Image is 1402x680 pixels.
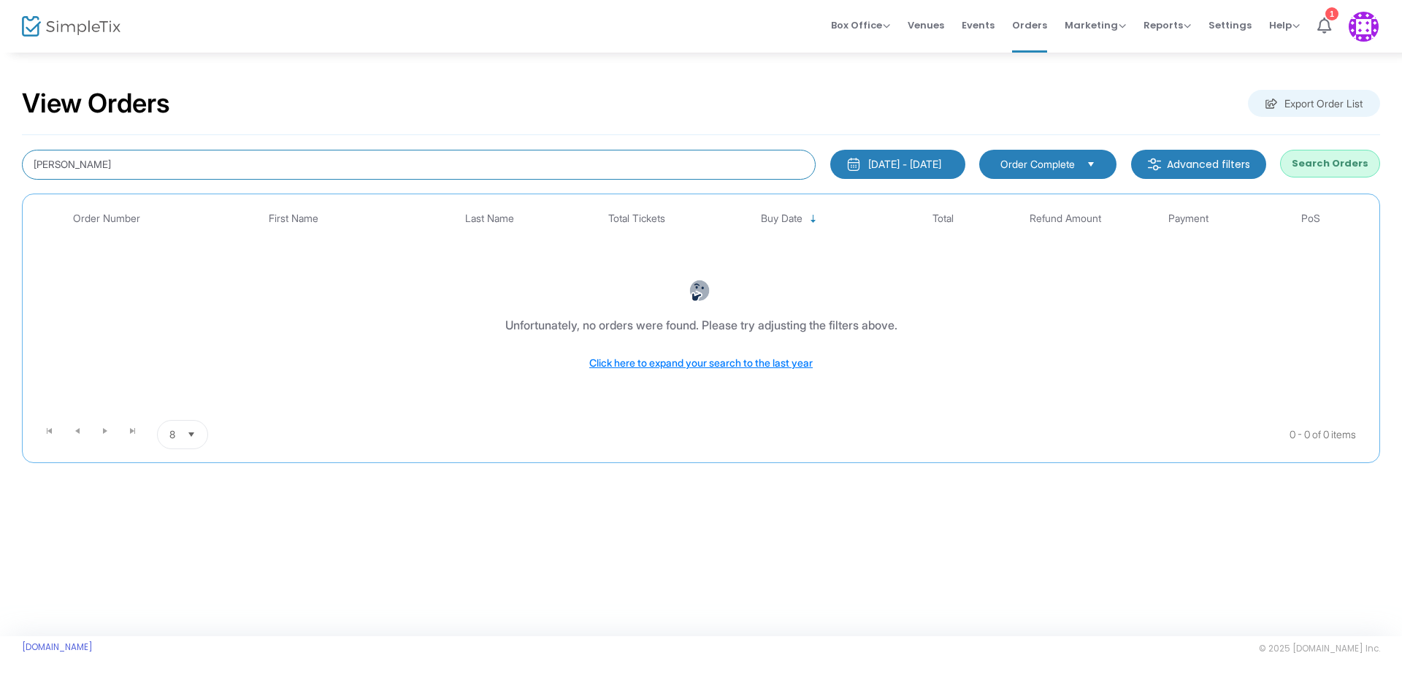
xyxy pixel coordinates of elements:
[1280,150,1380,177] button: Search Orders
[868,157,941,172] div: [DATE] - [DATE]
[22,150,816,180] input: Search by name, email, phone, order number, ip address, or last 4 digits of card
[1301,213,1320,225] span: PoS
[689,280,710,302] img: face-thinking.png
[1168,213,1208,225] span: Payment
[962,7,995,44] span: Events
[882,202,1005,236] th: Total
[1004,202,1127,236] th: Refund Amount
[1081,156,1101,172] button: Select
[1147,157,1162,172] img: filter
[353,420,1356,449] kendo-pager-info: 0 - 0 of 0 items
[1012,7,1047,44] span: Orders
[1325,7,1338,20] div: 1
[22,641,93,653] a: [DOMAIN_NAME]
[30,202,1372,414] div: Data table
[1269,18,1300,32] span: Help
[589,356,813,369] span: Click here to expand your search to the last year
[169,427,175,442] span: 8
[1144,18,1191,32] span: Reports
[575,202,698,236] th: Total Tickets
[505,316,897,334] div: Unfortunately, no orders were found. Please try adjusting the filters above.
[22,88,170,120] h2: View Orders
[831,18,890,32] span: Box Office
[1065,18,1126,32] span: Marketing
[1208,7,1252,44] span: Settings
[1131,150,1266,179] m-button: Advanced filters
[1259,643,1380,654] span: © 2025 [DOMAIN_NAME] Inc.
[808,213,819,225] span: Sortable
[465,213,514,225] span: Last Name
[830,150,965,179] button: [DATE] - [DATE]
[181,421,202,448] button: Select
[846,157,861,172] img: monthly
[908,7,944,44] span: Venues
[269,213,318,225] span: First Name
[761,213,802,225] span: Buy Date
[73,213,140,225] span: Order Number
[1000,157,1075,172] span: Order Complete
